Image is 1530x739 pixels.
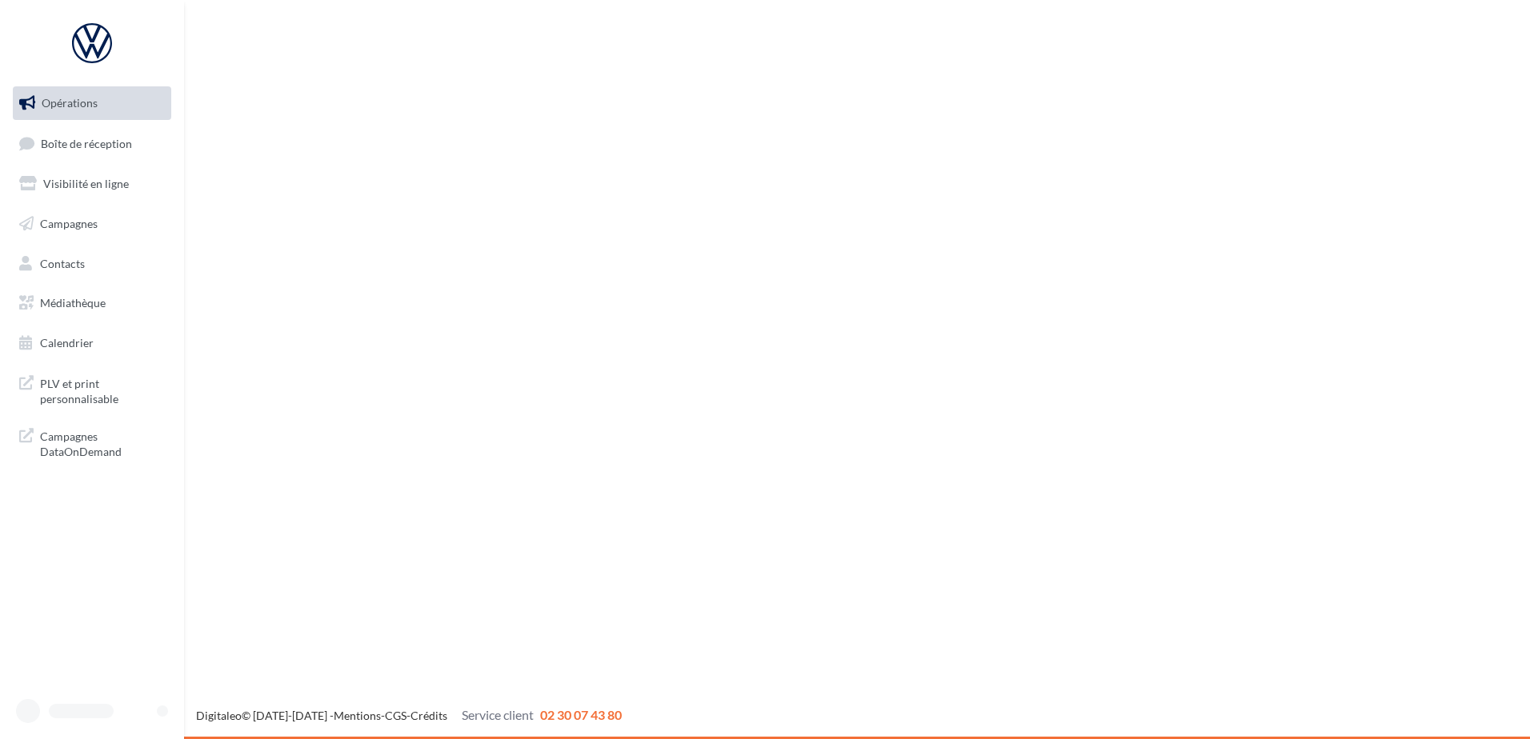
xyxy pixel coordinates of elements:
a: Crédits [411,709,447,722]
span: © [DATE]-[DATE] - - - [196,709,622,722]
a: Calendrier [10,326,174,360]
a: Visibilité en ligne [10,167,174,201]
a: Contacts [10,247,174,281]
span: Boîte de réception [41,136,132,150]
span: Médiathèque [40,296,106,310]
span: Campagnes [40,217,98,230]
span: Visibilité en ligne [43,177,129,190]
a: Boîte de réception [10,126,174,161]
a: PLV et print personnalisable [10,366,174,413]
span: Opérations [42,96,98,110]
span: 02 30 07 43 80 [540,707,622,722]
a: Médiathèque [10,286,174,320]
span: Contacts [40,256,85,270]
a: Mentions [334,709,381,722]
a: Campagnes DataOnDemand [10,419,174,466]
span: Campagnes DataOnDemand [40,425,165,460]
span: Calendrier [40,336,94,350]
a: CGS [385,709,407,722]
a: Digitaleo [196,709,242,722]
a: Opérations [10,86,174,120]
span: PLV et print personnalisable [40,373,165,407]
span: Service client [462,707,534,722]
a: Campagnes [10,207,174,241]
